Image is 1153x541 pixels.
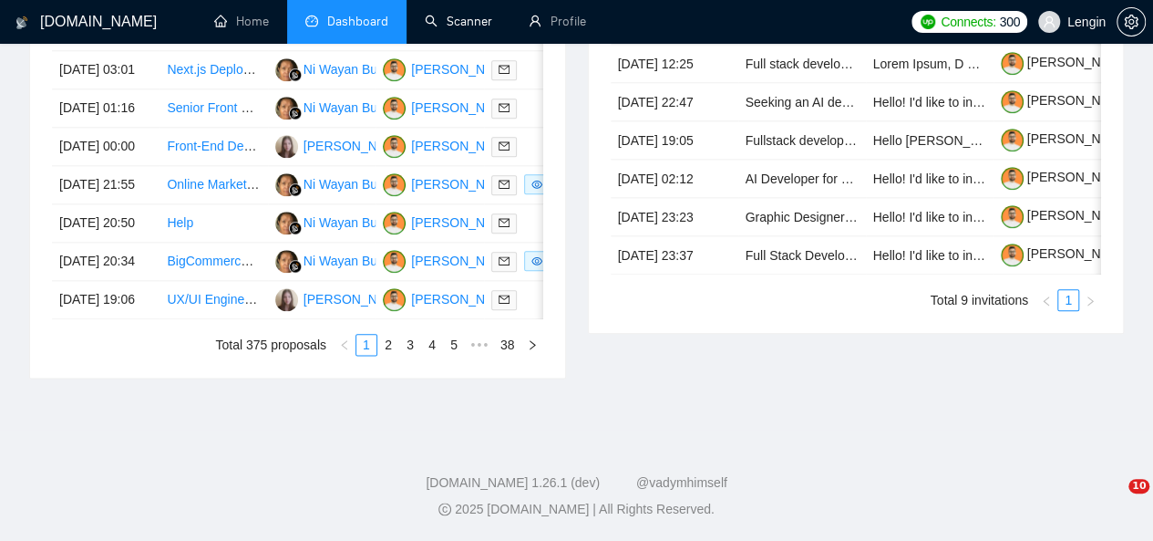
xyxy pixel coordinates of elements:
a: Online Marketplace Development for Commercial Solar Projects [167,177,529,192]
span: eye [531,255,542,266]
li: Previous Page [1035,289,1057,311]
li: 4 [421,334,443,356]
span: user [1043,16,1055,28]
td: [DATE] 00:00 [52,128,160,166]
a: [DOMAIN_NAME] 1.26.1 (dev) [426,475,600,490]
div: [PERSON_NAME] [411,213,516,233]
td: Full stack developer [738,45,866,83]
a: 1 [356,335,376,355]
iframe: Intercom live chat [1091,479,1135,523]
li: 3 [399,334,421,356]
img: TM [383,250,406,273]
img: c1NLmzrk-0pBZjOo1nLSJnOz0itNHKTdmMHAt8VIsLFzaWqqsJDJtcFyV3OYvrqgu3 [1001,90,1024,113]
div: Ni Wayan Budiarti [304,59,406,79]
img: c1NLmzrk-0pBZjOo1nLSJnOz0itNHKTdmMHAt8VIsLFzaWqqsJDJtcFyV3OYvrqgu3 [1001,244,1024,266]
a: userProfile [529,14,586,29]
span: Connects: [941,12,995,32]
span: Dashboard [327,14,388,29]
td: [DATE] 23:23 [611,198,738,236]
td: [DATE] 01:16 [52,89,160,128]
img: TM [383,97,406,120]
span: 10 [1128,479,1149,494]
td: [DATE] 20:34 [52,243,160,281]
img: gigradar-bm.png [289,183,302,196]
a: NWNi Wayan Budiarti [275,99,406,114]
li: Next Page [521,334,543,356]
td: Senior Front End Developer with React/NextJS, TailwindCSS, and GSAP Expertise [160,89,267,128]
td: UX/UI Engineer (React) [160,281,267,319]
li: Total 9 invitations [931,289,1028,311]
a: [PERSON_NAME] [1001,131,1132,146]
li: Previous Page [334,334,355,356]
td: [DATE] 20:50 [52,204,160,243]
li: 1 [355,334,377,356]
a: BigCommerce Store Clean-Up and Optimization [167,254,438,268]
a: NWNi Wayan Budiarti [275,61,406,76]
a: 1 [1058,290,1078,310]
img: gigradar-bm.png [289,260,302,273]
img: NW [275,58,298,81]
a: Front-End Developer (React, TypeScript, Next.js, NX, Tailwind, Storybook) [167,139,585,153]
span: left [1041,296,1052,307]
div: [PERSON_NAME] [411,174,516,194]
button: left [334,334,355,356]
span: dashboard [305,15,318,27]
a: [PERSON_NAME] [1001,208,1132,223]
a: Next.js Deployment Expert Needed [167,62,366,77]
div: Ni Wayan Budiarti [304,174,406,194]
img: TM [383,288,406,311]
a: TM[PERSON_NAME] [383,214,516,229]
a: homeHome [214,14,269,29]
a: TM[PERSON_NAME] [383,176,516,191]
a: TM[PERSON_NAME] [383,99,516,114]
a: searchScanner [425,14,492,29]
a: Senior Front End Developer with React/NextJS, TailwindCSS, and GSAP Expertise [167,100,635,115]
img: upwork-logo.png [921,15,935,29]
td: [DATE] 02:12 [611,160,738,198]
a: NWNi Wayan Budiarti [275,214,406,229]
a: NWNi Wayan Budiarti [275,253,406,267]
span: left [339,339,350,350]
span: copyright [438,503,451,515]
a: 2 [378,335,398,355]
img: TM [383,173,406,196]
a: [PERSON_NAME] [1001,93,1132,108]
li: 2 [377,334,399,356]
a: setting [1117,15,1146,29]
a: [PERSON_NAME] [1001,55,1132,69]
td: Next.js Deployment Expert Needed [160,51,267,89]
img: c1NLmzrk-0pBZjOo1nLSJnOz0itNHKTdmMHAt8VIsLFzaWqqsJDJtcFyV3OYvrqgu3 [1001,52,1024,75]
img: NB [275,288,298,311]
img: logo [15,8,28,37]
a: [PERSON_NAME] [1001,246,1132,261]
span: mail [499,64,510,75]
td: Fullstack developer for complete vacation rental booking platform [738,121,866,160]
td: BigCommerce Store Clean-Up and Optimization [160,243,267,281]
li: Next 5 Pages [465,334,494,356]
div: [PERSON_NAME] [411,59,516,79]
span: mail [499,102,510,113]
span: mail [499,179,510,190]
span: right [1085,296,1096,307]
a: NB[PERSON_NAME] [275,291,408,306]
a: Full stack developer [746,57,860,71]
td: Online Marketplace Development for Commercial Solar Projects [160,166,267,204]
td: Seeking an AI developer to build a freight-quote automation bot for a flooring company. [738,83,866,121]
td: AI Developer for Roadmap Completion & Avatar Persona Customization [738,160,866,198]
span: ••• [465,334,494,356]
td: Graphic Designer OR Frontend Developer Needed to Redesign Landing Page with New Branding [738,198,866,236]
button: right [521,334,543,356]
img: gigradar-bm.png [289,222,302,234]
span: mail [499,294,510,305]
a: 4 [422,335,442,355]
span: setting [1117,15,1145,29]
a: Help [167,215,193,230]
img: TM [383,212,406,234]
div: Ni Wayan Budiarti [304,213,406,233]
a: Fullstack developer for complete vacation rental booking platform [746,133,1114,148]
img: NW [275,250,298,273]
a: [PERSON_NAME] [1001,170,1132,184]
img: c1NLmzrk-0pBZjOo1nLSJnOz0itNHKTdmMHAt8VIsLFzaWqqsJDJtcFyV3OYvrqgu3 [1001,129,1024,151]
td: Front-End Developer (React, TypeScript, Next.js, NX, Tailwind, Storybook) [160,128,267,166]
a: 38 [495,335,520,355]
